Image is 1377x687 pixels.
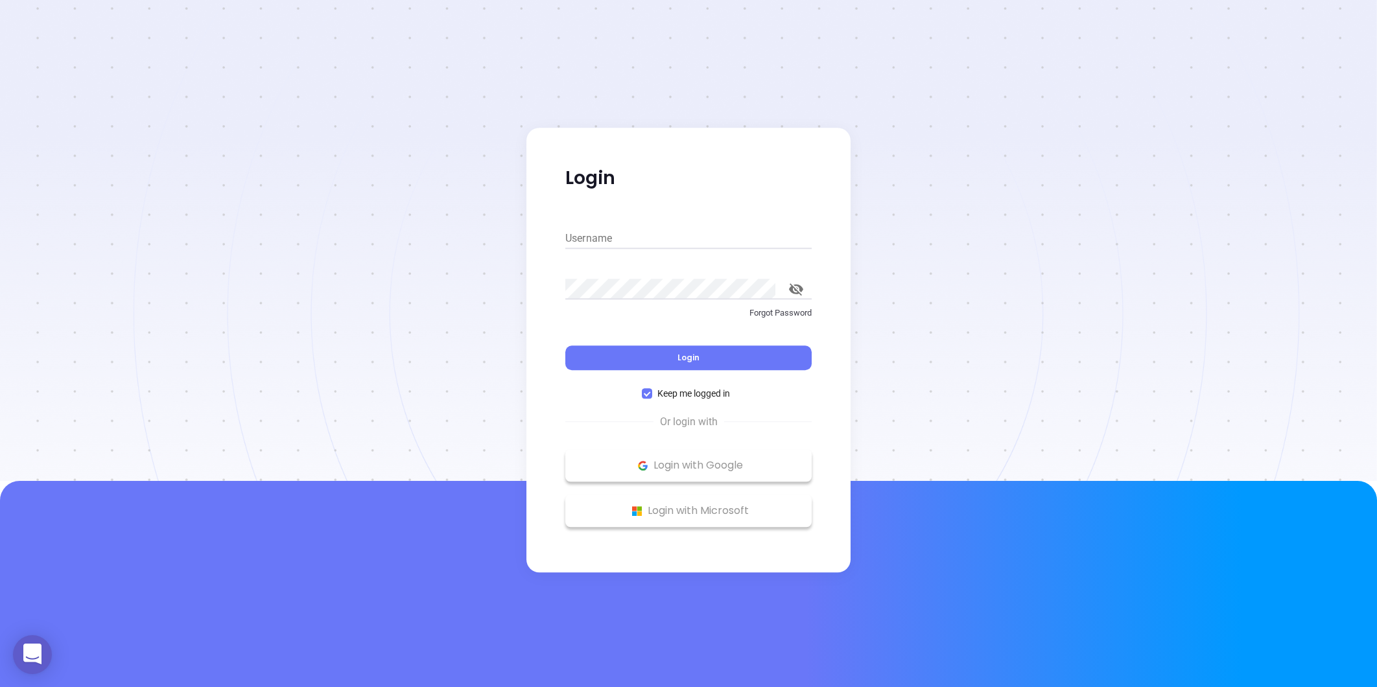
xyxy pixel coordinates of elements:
[565,449,812,482] button: Google Logo Login with Google
[565,307,812,320] p: Forgot Password
[677,352,700,363] span: Login
[652,386,735,401] span: Keep me logged in
[565,167,812,190] p: Login
[565,345,812,370] button: Login
[565,307,812,330] a: Forgot Password
[653,414,724,430] span: Or login with
[629,503,645,519] img: Microsoft Logo
[565,495,812,527] button: Microsoft Logo Login with Microsoft
[572,456,805,475] p: Login with Google
[781,274,812,305] button: toggle password visibility
[635,458,651,474] img: Google Logo
[572,501,805,520] p: Login with Microsoft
